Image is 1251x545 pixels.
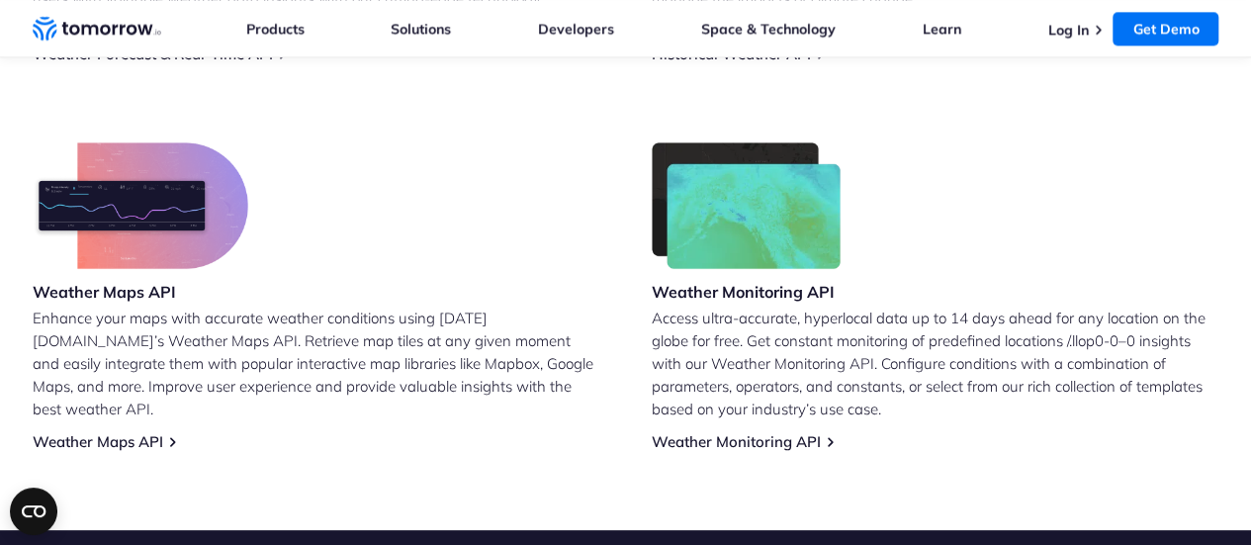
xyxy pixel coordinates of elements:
[10,488,57,535] button: Open CMP widget
[923,20,961,38] a: Learn
[652,432,821,451] a: Weather Monitoring API
[391,20,451,38] a: Solutions
[701,20,836,38] a: Space & Technology
[1047,21,1088,39] a: Log In
[33,307,600,420] p: Enhance your maps with accurate weather conditions using [DATE][DOMAIN_NAME]’s Weather Maps API. ...
[33,14,161,44] a: Home link
[1113,12,1218,45] a: Get Demo
[652,307,1219,420] p: Access ultra-accurate, hyperlocal data up to 14 days ahead for any location on the globe for free...
[652,281,842,303] h3: Weather Monitoring API
[33,281,248,303] h3: Weather Maps API
[33,432,163,451] a: Weather Maps API
[538,20,614,38] a: Developers
[246,20,305,38] a: Products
